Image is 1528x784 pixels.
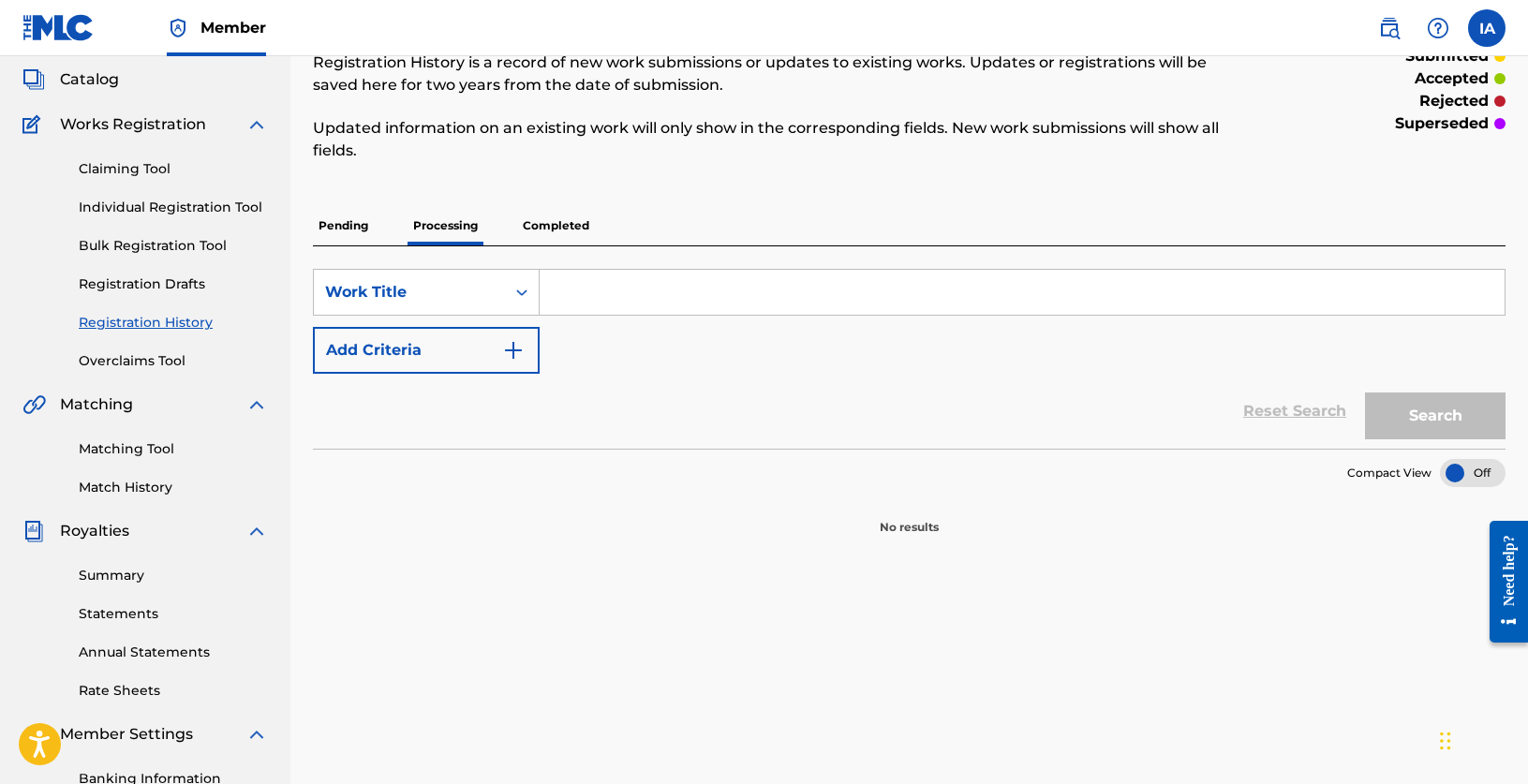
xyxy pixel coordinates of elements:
p: Processing [408,206,483,245]
a: Registration Drafts [79,274,268,294]
div: Work Title [325,281,494,303]
img: 9d2ae6d4665cec9f34b9.svg [502,339,525,362]
a: Summary [79,566,268,585]
p: accepted [1415,67,1489,90]
img: Royalties [22,520,45,542]
span: Royalties [60,520,129,542]
img: help [1427,17,1449,39]
img: Catalog [22,68,45,91]
div: Help [1419,9,1457,47]
img: Top Rightsholder [167,17,189,39]
span: Compact View [1347,465,1432,481]
a: Individual Registration Tool [79,198,268,217]
img: MLC Logo [22,14,95,41]
img: search [1378,17,1401,39]
span: Works Registration [60,113,206,136]
img: expand [245,723,268,746]
a: CatalogCatalog [22,68,119,91]
a: Matching Tool [79,439,268,459]
a: Overclaims Tool [79,351,268,371]
form: Search Form [313,269,1506,449]
iframe: Resource Center [1476,506,1528,657]
a: Public Search [1371,9,1408,47]
span: Catalog [60,68,119,91]
img: expand [245,520,268,542]
span: Matching [60,393,133,416]
a: Annual Statements [79,643,268,662]
img: Member Settings [22,723,45,746]
iframe: Chat Widget [1434,694,1528,784]
p: submitted [1405,45,1489,67]
p: Completed [517,206,595,245]
span: Member [200,17,266,38]
p: Registration History is a record of new work submissions or updates to existing works. Updates or... [313,52,1231,96]
img: expand [245,113,268,136]
button: Add Criteria [313,327,540,374]
span: Member Settings [60,723,193,746]
div: User Menu [1468,9,1506,47]
p: rejected [1419,90,1489,112]
a: Statements [79,604,268,624]
p: superseded [1395,112,1489,135]
a: Match History [79,478,268,497]
img: Matching [22,393,46,416]
div: Drag [1440,713,1451,769]
img: Works Registration [22,113,47,136]
a: Claiming Tool [79,159,268,179]
p: No results [880,496,939,536]
img: expand [245,393,268,416]
p: Pending [313,206,374,245]
p: Updated information on an existing work will only show in the corresponding fields. New work subm... [313,117,1231,162]
a: Bulk Registration Tool [79,236,268,256]
a: Rate Sheets [79,681,268,701]
a: Registration History [79,313,268,333]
